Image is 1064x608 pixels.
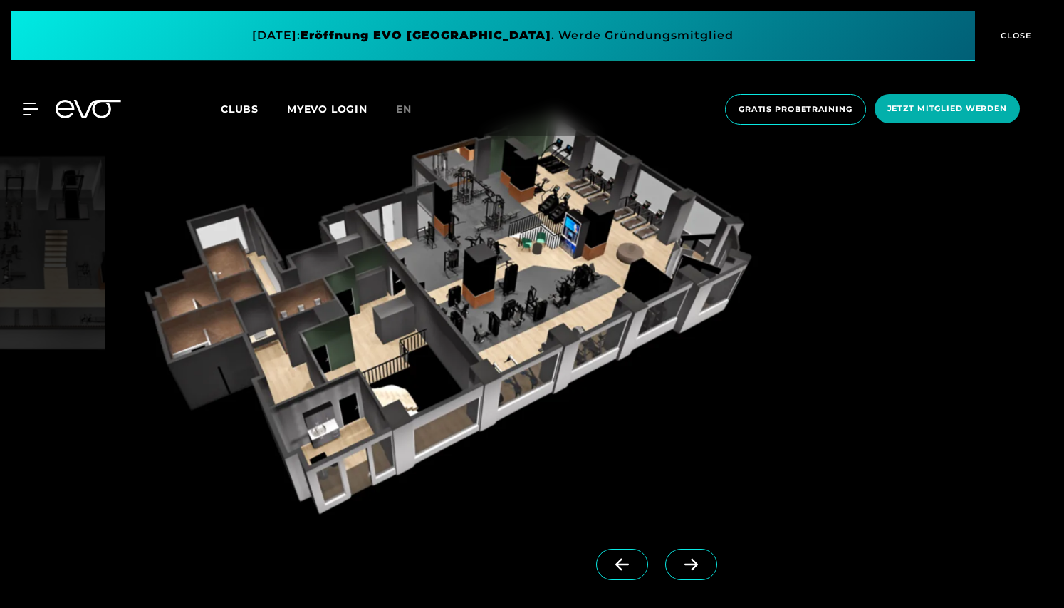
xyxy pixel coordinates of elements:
a: Jetzt Mitglied werden [870,94,1024,125]
span: CLOSE [997,29,1032,42]
img: evofitness [110,109,785,515]
span: Clubs [221,103,259,115]
span: Gratis Probetraining [739,103,852,115]
button: CLOSE [975,11,1053,61]
span: en [396,103,412,115]
a: MYEVO LOGIN [287,103,367,115]
span: Jetzt Mitglied werden [887,103,1007,115]
a: Clubs [221,102,287,115]
a: Gratis Probetraining [721,94,870,125]
a: en [396,101,429,118]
